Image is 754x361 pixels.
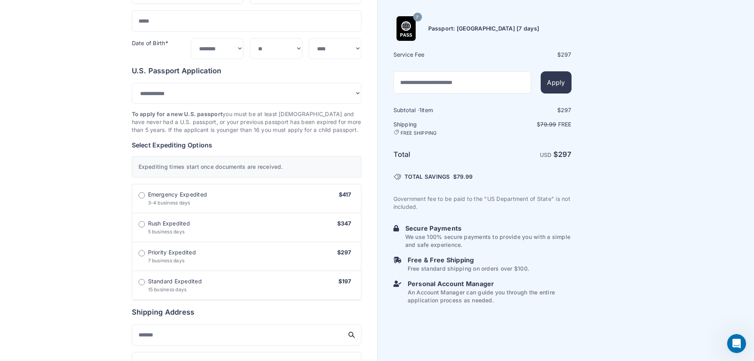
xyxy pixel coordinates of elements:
p: Government fee to be paid to the "US Department of State" is not included. [393,195,572,211]
span: 7 [416,12,418,22]
span: FREE SHIPPING [401,130,437,136]
h6: Shipping Address [132,307,361,318]
iframe: Intercom live chat [727,334,746,353]
span: 79.99 [457,173,473,180]
span: 79.99 [540,121,556,128]
div: Expediting times start once documents are received. [132,156,361,178]
p: $ [483,120,572,128]
p: We use 100% secure payments to provide you with a simple and safe experience. [405,233,572,249]
strong: $ [553,150,572,159]
span: Free [558,121,572,128]
span: 1 [419,107,422,113]
button: Apply [541,71,571,94]
h6: Service Fee [393,51,482,59]
h6: Subtotal · item [393,106,482,114]
span: $297 [337,249,351,256]
strong: To apply for a new U.S. passport [132,111,223,117]
label: Date of Birth* [132,40,168,46]
h6: Free & Free Shipping [408,255,529,265]
span: Priority Expedited [148,248,196,256]
img: Product Name [394,16,418,41]
span: 15 business days [148,287,187,292]
span: USD [540,151,552,158]
span: 297 [561,51,572,58]
h6: U.S. Passport Application [132,65,361,76]
p: you must be at least [DEMOGRAPHIC_DATA] and have never had a U.S. passport, or your previous pass... [132,110,361,134]
span: 7 business days [148,258,185,264]
h6: Shipping [393,120,482,136]
p: An Account Manager can guide you through the entire application process as needed. [408,288,572,304]
span: 5 business days [148,229,185,235]
span: Emergency Expedited [148,191,207,199]
div: $ [483,106,572,114]
h6: Total [393,149,482,160]
p: Free standard shipping on orders over $100. [408,265,529,273]
h6: Secure Payments [405,223,572,233]
span: $347 [337,220,351,227]
h6: Personal Account Manager [408,279,572,288]
span: $ [453,173,473,181]
span: Rush Expedited [148,220,190,227]
span: $197 [338,278,351,285]
span: 3-4 business days [148,200,190,206]
span: $417 [339,191,351,198]
h6: Select Expediting Options [132,140,361,150]
h6: Passport: [GEOGRAPHIC_DATA] [7 days] [428,25,539,32]
span: Standard Expedited [148,277,202,285]
div: $ [483,51,572,59]
span: 297 [558,150,572,159]
span: 297 [561,107,572,113]
span: TOTAL SAVINGS [405,173,450,181]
